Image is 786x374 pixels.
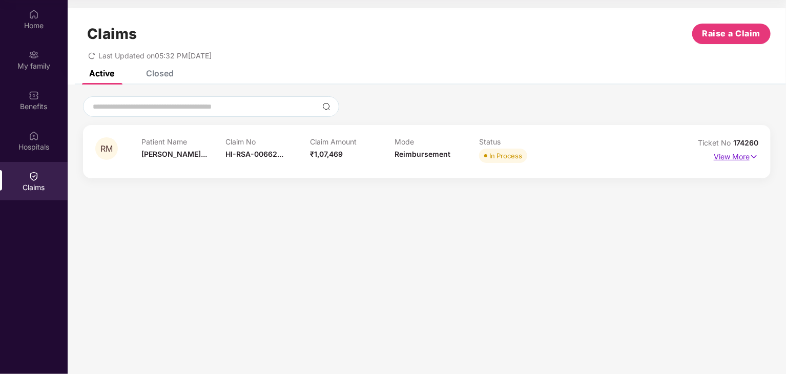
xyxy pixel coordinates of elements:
[100,144,113,153] span: RM
[141,150,207,158] span: [PERSON_NAME]...
[29,171,39,181] img: svg+xml;base64,PHN2ZyBpZD0iQ2xhaW0iIHhtbG5zPSJodHRwOi8vd3d3LnczLm9yZy8yMDAwL3N2ZyIgd2lkdGg9IjIwIi...
[750,151,758,162] img: svg+xml;base64,PHN2ZyB4bWxucz0iaHR0cDovL3d3dy53My5vcmcvMjAwMC9zdmciIHdpZHRoPSIxNyIgaGVpZ2h0PSIxNy...
[714,149,758,162] p: View More
[89,68,114,78] div: Active
[226,137,311,146] p: Claim No
[479,137,564,146] p: Status
[87,25,137,43] h1: Claims
[692,24,771,44] button: Raise a Claim
[226,150,284,158] span: HI-RSA-00662...
[395,150,450,158] span: Reimbursement
[29,131,39,141] img: svg+xml;base64,PHN2ZyBpZD0iSG9zcGl0YWxzIiB4bWxucz0iaHR0cDovL3d3dy53My5vcmcvMjAwMC9zdmciIHdpZHRoPS...
[29,90,39,100] img: svg+xml;base64,PHN2ZyBpZD0iQmVuZWZpdHMiIHhtbG5zPSJodHRwOi8vd3d3LnczLm9yZy8yMDAwL3N2ZyIgd2lkdGg9Ij...
[98,51,212,60] span: Last Updated on 05:32 PM[DATE]
[310,137,395,146] p: Claim Amount
[702,27,761,40] span: Raise a Claim
[141,137,226,146] p: Patient Name
[395,137,479,146] p: Mode
[146,68,174,78] div: Closed
[698,138,733,147] span: Ticket No
[322,102,330,111] img: svg+xml;base64,PHN2ZyBpZD0iU2VhcmNoLTMyeDMyIiB4bWxucz0iaHR0cDovL3d3dy53My5vcmcvMjAwMC9zdmciIHdpZH...
[29,9,39,19] img: svg+xml;base64,PHN2ZyBpZD0iSG9tZSIgeG1sbnM9Imh0dHA6Ly93d3cudzMub3JnLzIwMDAvc3ZnIiB3aWR0aD0iMjAiIG...
[733,138,758,147] span: 174260
[29,50,39,60] img: svg+xml;base64,PHN2ZyB3aWR0aD0iMjAiIGhlaWdodD0iMjAiIHZpZXdCb3g9IjAgMCAyMCAyMCIgZmlsbD0ibm9uZSIgeG...
[88,51,95,60] span: redo
[489,151,522,161] div: In Process
[310,150,343,158] span: ₹1,07,469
